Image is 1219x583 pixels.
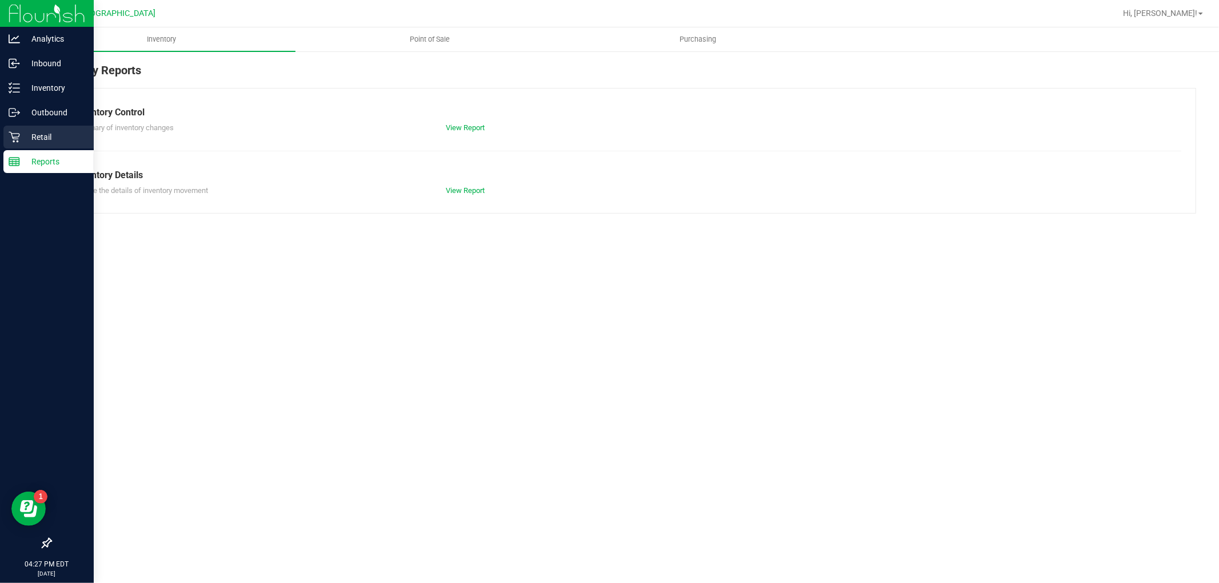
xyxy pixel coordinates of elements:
[74,168,1173,182] div: Inventory Details
[446,186,485,195] a: View Report
[9,33,20,45] inline-svg: Analytics
[446,123,485,132] a: View Report
[20,57,89,70] p: Inbound
[9,131,20,143] inline-svg: Retail
[9,82,20,94] inline-svg: Inventory
[20,81,89,95] p: Inventory
[74,123,174,132] span: Summary of inventory changes
[20,32,89,46] p: Analytics
[9,107,20,118] inline-svg: Outbound
[5,559,89,569] p: 04:27 PM EDT
[131,34,191,45] span: Inventory
[9,58,20,69] inline-svg: Inbound
[563,27,832,51] a: Purchasing
[78,9,156,18] span: [GEOGRAPHIC_DATA]
[394,34,465,45] span: Point of Sale
[664,34,732,45] span: Purchasing
[20,155,89,168] p: Reports
[11,492,46,526] iframe: Resource center
[74,186,208,195] span: Explore the details of inventory movement
[74,106,1173,119] div: Inventory Control
[50,62,1196,88] div: Inventory Reports
[20,106,89,119] p: Outbound
[1123,9,1197,18] span: Hi, [PERSON_NAME]!
[27,27,295,51] a: Inventory
[295,27,563,51] a: Point of Sale
[9,156,20,167] inline-svg: Reports
[20,130,89,144] p: Retail
[5,569,89,578] p: [DATE]
[34,490,47,504] iframe: Resource center unread badge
